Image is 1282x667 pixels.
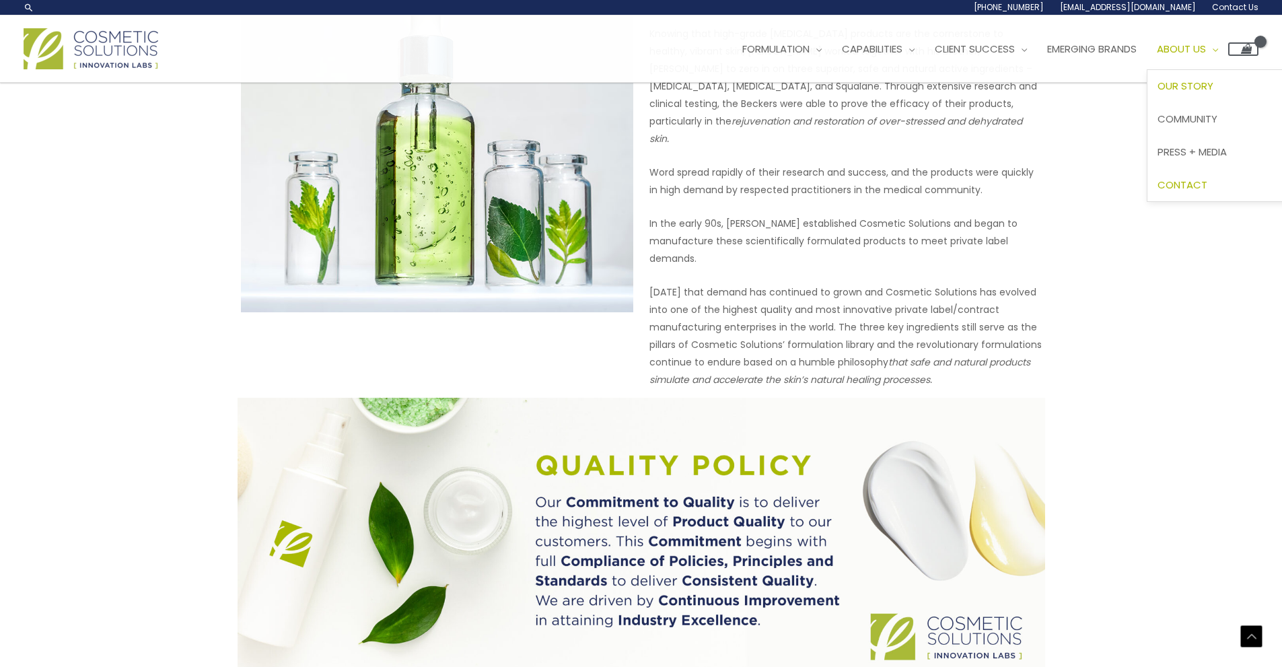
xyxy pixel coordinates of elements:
[1158,145,1227,159] span: Press + Media
[722,29,1258,69] nav: Site Navigation
[1158,178,1207,192] span: Contact
[649,114,1022,145] em: rejuvenation and restoration of over-stressed and dehydrated skin.
[649,25,1042,147] p: Knowing that high-grade [MEDICAL_DATA] products are the cornerstone to healthy, vibrant skin, [PE...
[842,42,902,56] span: Capabilities
[974,1,1044,13] span: [PHONE_NUMBER]
[1158,112,1217,126] span: Community
[1037,29,1147,69] a: Emerging Brands
[649,164,1042,199] p: Word spread rapidly of their research and success, and the products were quickly in high demand b...
[1158,79,1213,93] span: Our Story
[24,2,34,13] a: Search icon link
[1212,1,1258,13] span: Contact Us
[1157,42,1206,56] span: About Us
[649,283,1042,388] p: [DATE] that demand has continued to grown and Cosmetic Solutions has evolved into one of the high...
[1228,42,1258,56] a: View Shopping Cart, empty
[925,29,1037,69] a: Client Success
[935,42,1015,56] span: Client Success
[649,355,1030,386] em: that safe and natural products simulate and accelerate the skin’s natural healing processes.
[742,42,810,56] span: Formulation
[1060,1,1196,13] span: [EMAIL_ADDRESS][DOMAIN_NAME]
[1147,29,1228,69] a: About Us
[1047,42,1137,56] span: Emerging Brands
[732,29,832,69] a: Formulation
[24,28,158,69] img: Cosmetic Solutions Logo
[649,215,1042,267] p: In the early 90s, [PERSON_NAME] established Cosmetic Solutions and began to manufacture these sci...
[832,29,925,69] a: Capabilities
